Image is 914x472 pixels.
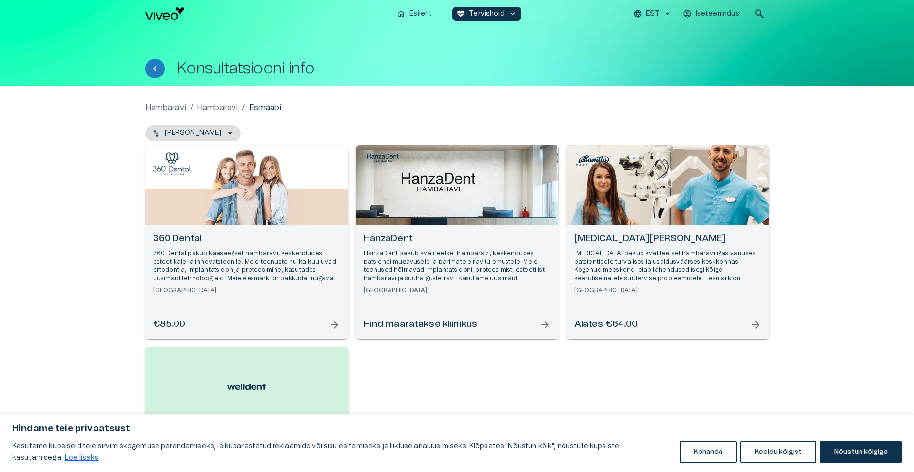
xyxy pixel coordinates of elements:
button: [PERSON_NAME] [145,125,241,141]
img: HanzaDent logo [363,152,402,165]
p: Hindame teie privaatsust [12,423,902,434]
a: Open selected supplier available booking dates [356,145,559,339]
img: Maxilla Hambakliinik logo [574,152,613,168]
span: keyboard_arrow_down [508,9,517,18]
h6: [GEOGRAPHIC_DATA] [364,286,551,295]
p: Tervishoid [469,9,505,19]
h6: [MEDICAL_DATA][PERSON_NAME] [574,232,761,245]
h6: [GEOGRAPHIC_DATA] [574,286,761,295]
span: arrow_forward [539,319,551,331]
button: Tagasi [145,59,165,78]
h6: €85.00 [153,318,186,331]
h6: Hind määratakse kliinikus [364,318,478,331]
p: HanzaDent pakub kvaliteetset hambaravi, keskendudes patsiendi mugavusele ja parimatele ravitulemu... [364,249,551,283]
span: Help [50,8,64,16]
button: Nõustun kõigiga [820,441,902,463]
a: Loe lisaks [64,454,99,462]
p: / [190,102,193,113]
p: Kasutame küpsiseid teie sirvimiskogemuse parandamiseks, isikupärastatud reklaamide või sisu esita... [12,440,672,464]
a: Open selected supplier available booking dates [566,145,769,339]
button: Keeldu kõigist [740,441,816,463]
span: search [754,8,765,19]
button: homeEsileht [393,7,437,21]
p: [MEDICAL_DATA] pakub kvaliteetset hambaravi igas vanuses patsientidele turvalises ja usaldusväärs... [574,249,761,283]
button: Kohanda [680,441,737,463]
p: 360 Dental pakub kaasaegset hambaravi, keskendudes esteetikale ja innovatsioonile. Meie teenuste ... [153,249,340,283]
img: Viveo logo [145,7,184,20]
a: Navigate to homepage [145,7,389,20]
span: arrow_forward [329,319,340,331]
button: EST [632,7,673,21]
p: EST [646,9,659,19]
h6: HanzaDent [364,232,551,245]
a: Open selected supplier available booking dates [145,145,348,339]
span: ecg_heart [456,9,465,18]
span: home [397,9,406,18]
img: 360 Dental logo [153,152,192,175]
button: open search modal [750,4,769,23]
h1: Konsultatsiooni info [176,60,315,77]
span: arrow_forward [750,319,761,331]
button: ecg_heartTervishoidkeyboard_arrow_down [452,7,521,21]
p: Iseteenindus [696,9,739,19]
h6: 360 Dental [153,232,340,245]
h6: [GEOGRAPHIC_DATA] [153,286,340,295]
p: / [242,102,245,113]
p: [PERSON_NAME] [165,128,222,138]
img: Welldent Hambakliinik logo [227,379,266,395]
a: Hambaravi [145,102,186,113]
h6: Alates €64.00 [574,318,638,331]
button: Iseteenindus [681,7,742,21]
p: Esmaabi [249,102,282,113]
a: Hambaravi [197,102,238,113]
p: Esileht [409,9,432,19]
